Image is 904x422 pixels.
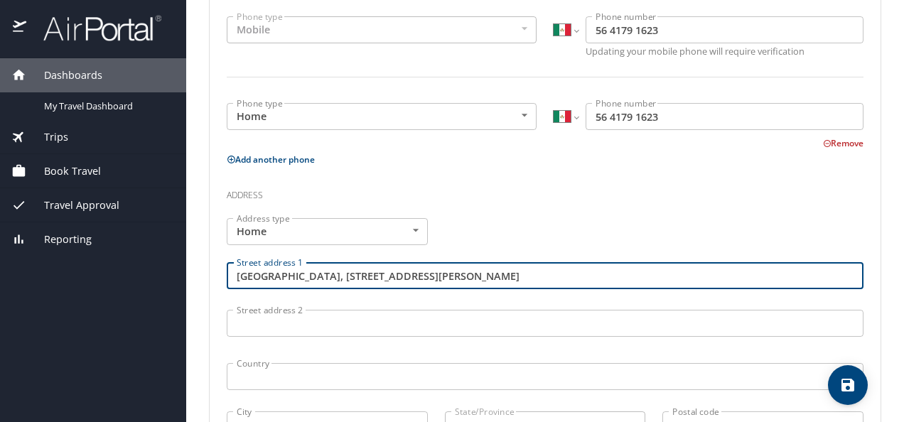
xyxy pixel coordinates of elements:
[227,16,537,43] div: Mobile
[823,137,863,149] button: Remove
[227,180,863,204] h3: Address
[26,163,101,179] span: Book Travel
[26,67,102,83] span: Dashboards
[227,103,537,130] div: Home
[13,14,28,42] img: icon-airportal.png
[828,365,868,405] button: save
[26,232,92,247] span: Reporting
[26,198,119,213] span: Travel Approval
[26,129,68,145] span: Trips
[28,14,161,42] img: airportal-logo.png
[227,218,428,245] div: Home
[227,153,315,166] button: Add another phone
[586,47,863,56] p: Updating your mobile phone will require verification
[44,99,169,113] span: My Travel Dashboard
